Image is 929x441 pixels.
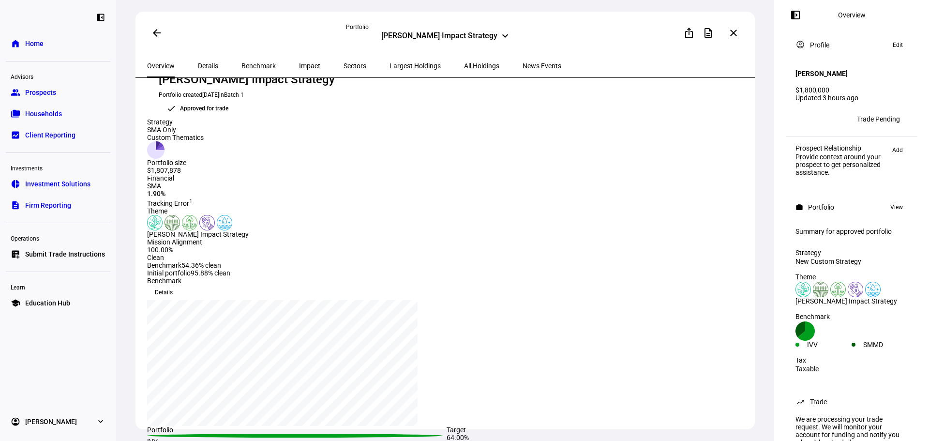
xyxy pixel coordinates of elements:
[865,282,881,297] img: cleanWater.colored.svg
[159,72,734,87] div: [PERSON_NAME] Impact Strategy
[795,40,805,49] mat-icon: account_circle
[147,190,444,198] div: 1.90%
[147,167,204,174] div: $1,807,878
[381,31,497,43] div: [PERSON_NAME] Impact Strategy
[863,341,908,349] div: SMMD
[147,277,746,285] div: Benchmark
[795,258,908,265] div: New Custom Strategy
[189,198,193,204] sup: 1
[299,62,320,69] span: Impact
[11,88,20,97] eth-mat-symbol: group
[147,199,193,207] span: Tracking Error
[848,282,863,297] img: poverty.colored.svg
[6,104,110,123] a: folder_copyHouseholds
[182,215,197,230] img: deforestation.colored.svg
[147,426,447,434] div: Portfolio
[25,298,70,308] span: Education Hub
[795,396,908,408] eth-panel-overview-card-header: Trade
[147,238,444,246] div: Mission Alignment
[147,174,444,182] div: Financial
[11,179,20,189] eth-mat-symbol: pie_chart
[198,62,218,69] span: Details
[11,200,20,210] eth-mat-symbol: description
[808,203,834,211] div: Portfolio
[11,109,20,119] eth-mat-symbol: folder_copy
[447,426,746,434] div: Target
[810,398,827,406] div: Trade
[147,246,230,254] div: 100.00%
[795,153,887,176] div: Provide context around your prospect to get personalized assistance.
[11,130,20,140] eth-mat-symbol: bid_landscape
[790,9,801,21] mat-icon: left_panel_open
[166,104,176,113] mat-icon: check
[155,285,173,300] span: Details
[838,11,866,19] div: Overview
[728,27,739,39] mat-icon: close
[795,94,908,102] div: Updated 3 hours ago
[199,215,215,230] img: poverty.colored.svg
[151,27,163,39] mat-icon: arrow_back
[147,118,204,126] div: Strategy
[795,70,848,77] h4: [PERSON_NAME]
[795,201,908,213] eth-panel-overview-card-header: Portfolio
[147,62,175,69] span: Overview
[795,228,908,235] div: Summary for approved portfolio
[6,161,110,174] div: Investments
[390,62,441,69] span: Largest Holdings
[96,13,105,22] eth-mat-symbol: left_panel_close
[795,397,805,407] mat-icon: trending_up
[795,144,887,152] div: Prospect Relationship
[830,282,846,297] img: deforestation.colored.svg
[25,88,56,97] span: Prospects
[795,365,908,373] div: Taxable
[241,62,276,69] span: Benchmark
[6,231,110,244] div: Operations
[147,134,204,141] div: Custom Thematics
[890,201,903,213] span: View
[181,261,221,269] span: 54.36% clean
[814,116,821,122] span: +3
[25,200,71,210] span: Firm Reporting
[344,62,366,69] span: Sectors
[464,62,499,69] span: All Holdings
[219,91,244,98] span: in
[25,39,44,48] span: Home
[147,207,444,215] div: Theme
[96,417,105,426] eth-mat-symbol: expand_more
[6,83,110,102] a: groupProspects
[857,115,900,123] div: Trade Pending
[147,126,204,134] div: SMA Only
[11,298,20,308] eth-mat-symbol: school
[147,182,444,190] div: SMA
[25,417,77,426] span: [PERSON_NAME]
[147,261,181,269] span: Benchmark
[165,215,180,230] img: sustainableAgriculture.colored.svg
[25,179,90,189] span: Investment Solutions
[11,39,20,48] eth-mat-symbol: home
[887,144,908,156] button: Add
[799,116,808,122] span: HK
[795,249,908,257] div: Strategy
[25,249,105,259] span: Submit Trade Instructions
[703,27,714,39] mat-icon: description
[523,62,561,69] span: News Events
[217,215,232,230] img: cleanWater.colored.svg
[813,282,828,297] img: sustainableAgriculture.colored.svg
[807,341,852,349] div: IVV
[810,41,829,49] div: Profile
[147,300,418,426] div: chart, 1 series
[147,215,163,230] img: climateChange.colored.svg
[795,273,908,281] div: Theme
[499,30,511,42] mat-icon: keyboard_arrow_down
[147,159,204,167] div: Portfolio size
[795,356,908,364] div: Tax
[795,297,908,305] div: [PERSON_NAME] Impact Strategy
[147,269,191,277] span: Initial portfolio
[25,130,75,140] span: Client Reporting
[6,69,110,83] div: Advisors
[6,174,110,194] a: pie_chartInvestment Solutions
[25,109,62,119] span: Households
[795,313,908,320] div: Benchmark
[795,282,811,297] img: climateChange.colored.svg
[147,230,444,238] div: [PERSON_NAME] Impact Strategy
